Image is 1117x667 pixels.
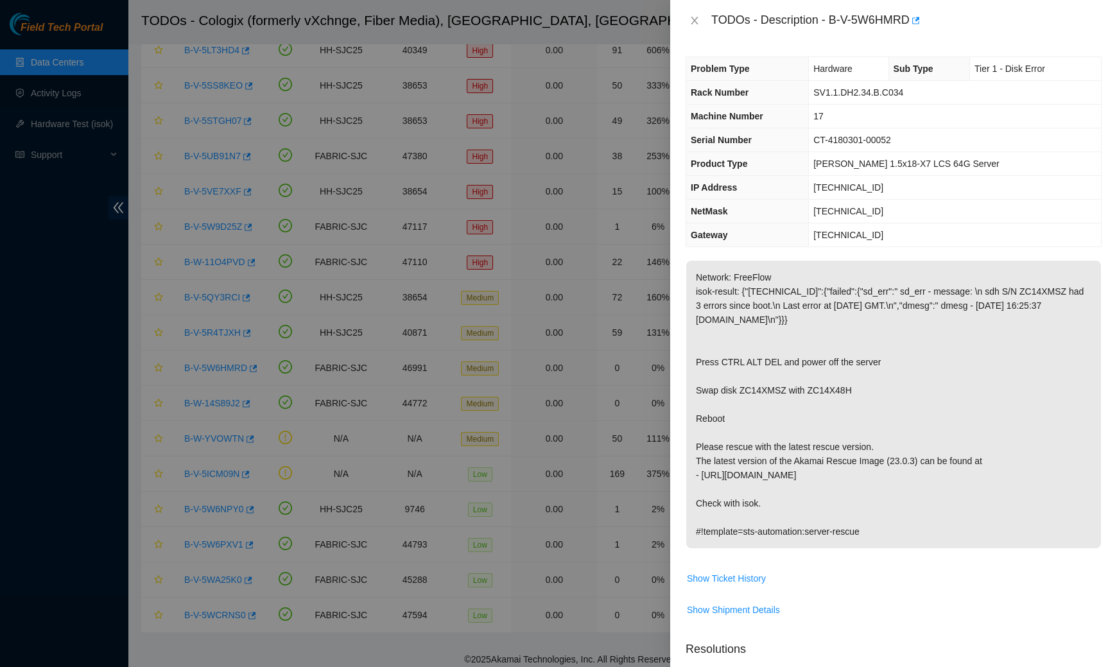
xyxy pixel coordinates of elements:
[687,571,766,585] span: Show Ticket History
[691,230,728,240] span: Gateway
[813,206,883,216] span: [TECHNICAL_ID]
[813,159,999,169] span: [PERSON_NAME] 1.5x18-X7 LCS 64G Server
[691,64,750,74] span: Problem Type
[686,261,1101,548] p: Network: FreeFlow isok-result: {"[TECHNICAL_ID]":{"failed":{"sd_err":" sd_err - message: \n sdh S...
[813,111,824,121] span: 17
[813,87,903,98] span: SV1.1.DH2.34.B.C034
[687,603,780,617] span: Show Shipment Details
[691,87,749,98] span: Rack Number
[689,15,700,26] span: close
[974,64,1045,74] span: Tier 1 - Disk Error
[813,135,891,145] span: CT-4180301-00052
[686,600,781,620] button: Show Shipment Details
[894,64,933,74] span: Sub Type
[686,630,1102,658] p: Resolutions
[691,206,728,216] span: NetMask
[691,182,737,193] span: IP Address
[691,135,752,145] span: Serial Number
[686,568,766,589] button: Show Ticket History
[691,159,747,169] span: Product Type
[711,10,1102,31] div: TODOs - Description - B-V-5W6HMRD
[691,111,763,121] span: Machine Number
[686,15,704,27] button: Close
[813,64,853,74] span: Hardware
[813,182,883,193] span: [TECHNICAL_ID]
[813,230,883,240] span: [TECHNICAL_ID]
